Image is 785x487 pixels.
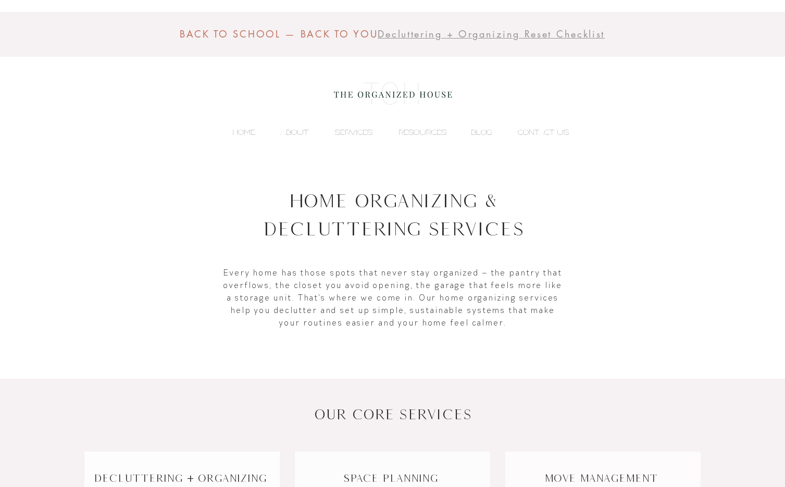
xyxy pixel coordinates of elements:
[506,471,696,485] h3: Move Management
[210,186,577,243] h1: Home Organizing & Decluttering Services
[295,471,485,485] h3: Space Planning
[314,124,378,140] a: SERVICES
[180,28,378,40] span: BACK TO SCHOOL — BACK TO YOU
[330,124,378,140] p: SERVICES
[85,471,275,485] h3: Decluttering + Organizing
[138,405,649,424] h2: OUR CORE SERVICES
[275,124,314,140] p: ABOUT
[378,28,605,40] a: Decluttering + Organizing Reset Checklist
[466,124,497,140] p: BLOG
[329,73,457,115] img: the organized house
[212,124,574,140] nav: Site
[393,124,452,140] p: RESOURCES
[227,124,260,140] p: HOME
[452,124,497,140] a: BLOG
[378,124,452,140] a: RESOURCES
[497,124,574,140] a: CONTACT US
[513,124,574,140] p: CONTACT US
[221,266,566,329] p: Every home has those spots that never stay organized — the pantry that overflows, the closet you ...
[260,124,314,140] a: ABOUT
[212,124,260,140] a: HOME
